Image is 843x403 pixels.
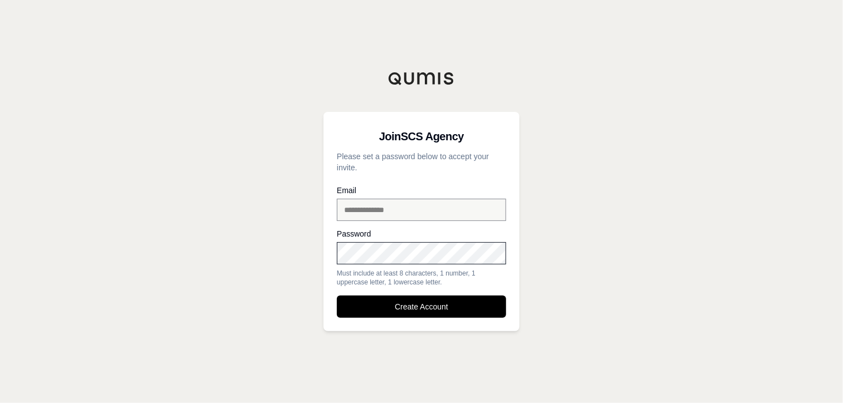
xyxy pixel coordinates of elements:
[337,269,506,287] div: Must include at least 8 characters, 1 number, 1 uppercase letter, 1 lowercase letter.
[337,296,506,318] button: Create Account
[337,151,506,173] p: Please set a password below to accept your invite.
[337,125,506,148] h3: Join SCS Agency
[388,72,455,85] img: Qumis
[337,186,506,194] label: Email
[337,230,506,238] label: Password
